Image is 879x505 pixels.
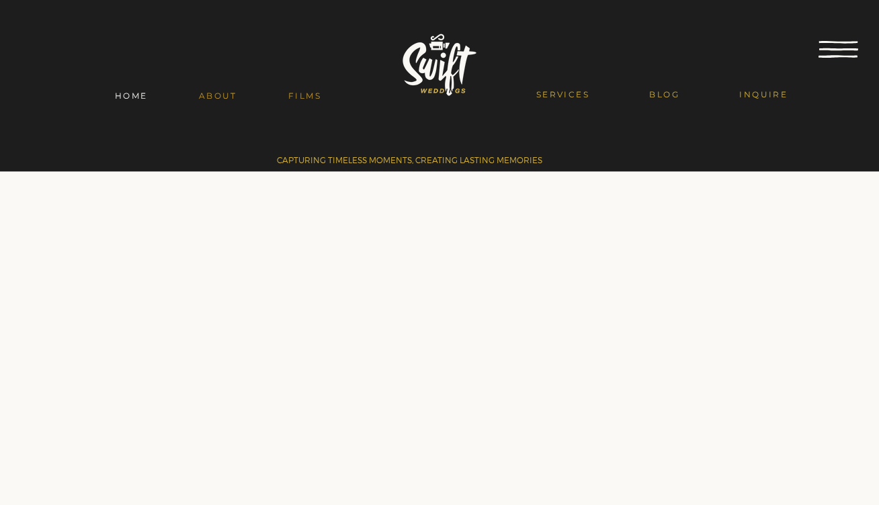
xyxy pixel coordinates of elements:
[288,91,321,101] span: FILMS
[506,83,818,106] nav: Site
[710,83,818,106] a: INQUIRE
[199,91,237,101] span: ABOUT
[89,84,347,107] nav: Site
[115,91,148,101] span: HOME
[89,84,173,107] a: HOME
[388,22,491,107] img: Wedding Videographer near me
[620,83,710,106] a: BLOG
[536,89,589,99] span: SERVICES
[649,89,679,99] span: BLOG
[277,155,542,165] span: CAPTURING TIMELESS MOMENTS, CREATING LASTING MEMORIES
[263,84,347,107] a: FILMS
[506,83,620,106] a: SERVICES
[739,89,788,99] span: INQUIRE
[173,84,263,107] a: ABOUT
